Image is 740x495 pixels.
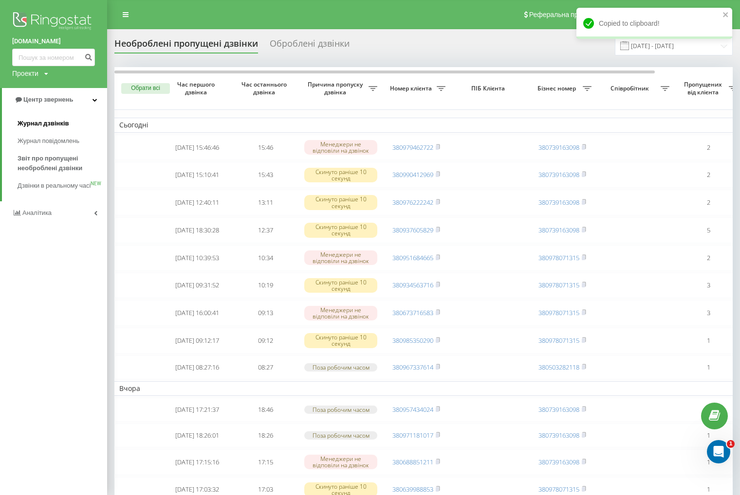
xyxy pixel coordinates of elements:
[231,190,299,215] td: 13:11
[392,143,433,152] a: 380979462722
[231,162,299,188] td: 15:43
[304,140,377,155] div: Менеджери не відповіли на дзвінок
[304,333,377,348] div: Скинуто раніше 10 секунд
[529,11,601,18] span: Реферальна програма
[163,162,231,188] td: [DATE] 15:10:41
[163,398,231,422] td: [DATE] 17:21:37
[538,281,579,289] a: 380978071315
[538,143,579,152] a: 380739163098
[270,38,350,53] div: Оброблені дзвінки
[231,135,299,160] td: 15:46
[538,170,579,179] a: 380739163098
[679,81,729,96] span: Пропущених від клієнта
[392,336,433,345] a: 380985350290
[12,36,95,46] a: [DOMAIN_NAME]
[231,300,299,326] td: 09:13
[231,245,299,271] td: 10:34
[163,449,231,475] td: [DATE] 17:15:16
[231,273,299,299] td: 10:19
[392,405,433,414] a: 380957434024
[392,170,433,179] a: 380990412969
[231,398,299,422] td: 18:46
[163,245,231,271] td: [DATE] 10:39:53
[18,132,107,150] a: Журнал повідомлень
[304,195,377,210] div: Скинуто раніше 10 секунд
[538,431,579,440] a: 380739163098
[171,81,223,96] span: Час першого дзвінка
[304,223,377,237] div: Скинуто раніше 10 секунд
[2,88,107,111] a: Центр звернень
[163,273,231,299] td: [DATE] 09:31:52
[163,217,231,243] td: [DATE] 18:30:28
[707,440,730,463] iframe: Intercom live chat
[163,424,231,447] td: [DATE] 18:26:01
[727,440,735,448] span: 1
[392,458,433,466] a: 380688851211
[459,85,520,92] span: ПІБ Клієнта
[12,69,38,78] div: Проекти
[601,85,661,92] span: Співробітник
[163,300,231,326] td: [DATE] 16:00:41
[538,253,579,262] a: 380978071315
[12,10,95,34] img: Ringostat logo
[304,455,377,469] div: Менеджери не відповіли на дзвінок
[18,154,102,173] span: Звіт про пропущені необроблені дзвінки
[538,485,579,494] a: 380978071315
[538,405,579,414] a: 380739163098
[304,363,377,371] div: Поза робочим часом
[18,136,79,146] span: Журнал повідомлень
[538,308,579,317] a: 380978071315
[533,85,583,92] span: Бізнес номер
[12,49,95,66] input: Пошук за номером
[231,449,299,475] td: 17:15
[304,406,377,414] div: Поза робочим часом
[18,181,91,191] span: Дзвінки в реальному часі
[163,328,231,354] td: [DATE] 09:12:17
[392,281,433,289] a: 380934563716
[23,96,73,103] span: Центр звернень
[538,226,579,234] a: 380739163098
[18,177,107,194] a: Дзвінки в реальному часіNEW
[722,11,729,20] button: close
[18,115,107,132] a: Журнал дзвінків
[121,83,170,94] button: Обрати всі
[392,253,433,262] a: 380951684665
[538,458,579,466] a: 380739163098
[387,85,437,92] span: Номер клієнта
[538,363,579,371] a: 380503282118
[18,119,69,128] span: Журнал дзвінків
[304,306,377,320] div: Менеджери не відповіли на дзвінок
[239,81,292,96] span: Час останнього дзвінка
[22,209,52,216] span: Аналiтика
[392,431,433,440] a: 380971181017
[538,198,579,207] a: 380739163098
[231,355,299,379] td: 08:27
[304,431,377,440] div: Поза робочим часом
[231,328,299,354] td: 09:12
[163,355,231,379] td: [DATE] 08:27:16
[163,190,231,215] td: [DATE] 12:40:11
[163,135,231,160] td: [DATE] 15:46:46
[304,168,377,182] div: Скинуто раніше 10 секунд
[538,336,579,345] a: 380978071315
[576,8,732,39] div: Copied to clipboard!
[304,81,369,96] span: Причина пропуску дзвінка
[392,308,433,317] a: 380673716583
[392,363,433,371] a: 380967337614
[231,424,299,447] td: 18:26
[392,485,433,494] a: 380639988853
[18,150,107,177] a: Звіт про пропущені необроблені дзвінки
[392,226,433,234] a: 380937605829
[304,278,377,293] div: Скинуто раніше 10 секунд
[392,198,433,207] a: 380976222242
[231,217,299,243] td: 12:37
[114,38,258,53] div: Необроблені пропущені дзвінки
[304,250,377,265] div: Менеджери не відповіли на дзвінок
